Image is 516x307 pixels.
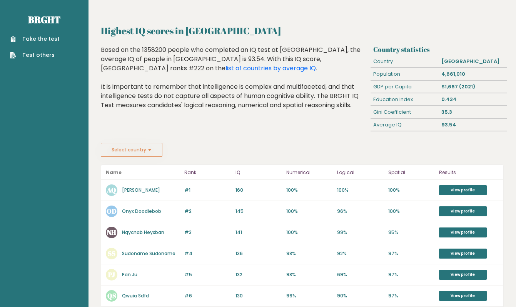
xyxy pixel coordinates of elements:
p: 98% [286,271,332,278]
div: 4,661,010 [439,68,507,80]
p: 69% [337,271,383,278]
p: Spatial [388,168,434,177]
div: $1,667 (2021) [439,81,507,93]
h3: Country statistics [373,45,504,53]
div: 93.54 [439,119,507,131]
div: Gini Coefficient [371,106,439,118]
p: 95% [388,229,434,236]
p: #4 [184,250,230,257]
div: Education Index [371,93,439,106]
p: 97% [388,250,434,257]
a: Qwuia Sdfd [122,292,149,299]
p: 100% [388,187,434,194]
div: [GEOGRAPHIC_DATA] [439,55,507,68]
p: Numerical [286,168,332,177]
a: View profile [439,249,487,259]
div: Population [371,68,439,80]
text: PJ [108,270,115,279]
p: 145 [235,208,282,215]
a: View profile [439,206,487,216]
a: list of countries by average IQ [225,64,316,73]
p: 100% [286,208,332,215]
a: Sudoname Sudoname [122,250,175,257]
p: 141 [235,229,282,236]
p: 99% [337,229,383,236]
p: Results [439,168,499,177]
p: 97% [388,271,434,278]
text: AQ [107,186,116,194]
text: OD [107,207,117,216]
b: Name [106,169,122,176]
a: [PERSON_NAME] [122,187,160,193]
p: Rank [184,168,230,177]
p: #2 [184,208,230,215]
a: Onyx Doodlebob [122,208,161,214]
div: Average IQ [371,119,439,131]
a: View profile [439,185,487,195]
button: Select country [101,143,162,157]
p: #3 [184,229,230,236]
a: Take the test [10,35,60,43]
a: Nqycnab Heyxban [122,229,164,236]
h2: Highest IQ scores in [GEOGRAPHIC_DATA] [101,24,504,38]
a: Brght [28,13,60,26]
a: Pan Ju [122,271,137,278]
p: 97% [388,292,434,299]
a: View profile [439,227,487,237]
p: 98% [286,250,332,257]
p: 100% [286,187,332,194]
div: 0.434 [439,93,507,106]
p: #6 [184,292,230,299]
p: 130 [235,292,282,299]
p: 100% [388,208,434,215]
div: 35.3 [439,106,507,118]
p: 136 [235,250,282,257]
p: 99% [286,292,332,299]
p: #5 [184,271,230,278]
p: 160 [235,187,282,194]
text: QS [107,291,116,300]
p: 100% [337,187,383,194]
div: Country [371,55,439,68]
a: Test others [10,51,60,59]
p: IQ [235,168,282,177]
p: Logical [337,168,383,177]
text: SS [108,249,115,258]
p: 132 [235,271,282,278]
p: 90% [337,292,383,299]
div: Based on the 1358200 people who completed an IQ test at [GEOGRAPHIC_DATA], the average IQ of peop... [101,45,367,121]
a: View profile [439,291,487,301]
p: 100% [286,229,332,236]
p: 96% [337,208,383,215]
p: 92% [337,250,383,257]
text: NH [107,228,116,237]
div: GDP per Capita [371,81,439,93]
a: View profile [439,270,487,280]
p: #1 [184,187,230,194]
